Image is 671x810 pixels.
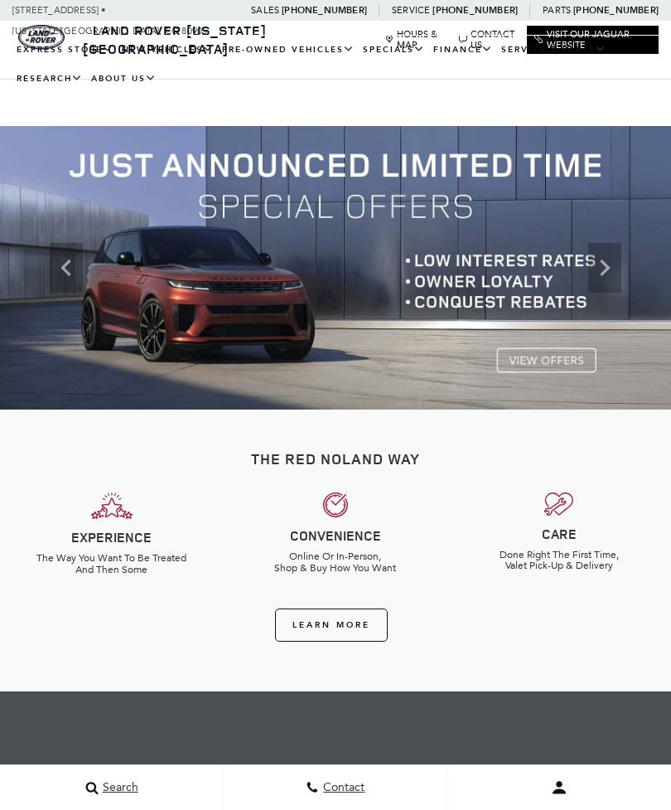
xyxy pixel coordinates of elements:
[12,553,211,575] h6: The Way You Want To Be Treated And Then Some
[282,4,367,17] a: [PHONE_NUMBER]
[12,5,207,36] a: [STREET_ADDRESS] • [US_STATE][GEOGRAPHIC_DATA], CO 80905
[385,29,451,51] a: Hours & Map
[87,65,161,94] a: About Us
[218,36,359,65] a: Pre-Owned Vehicles
[12,36,659,94] nav: Main Navigation
[99,781,138,795] span: Search
[460,550,659,571] h6: Done Right The First Time, Valet Pick-Up & Delivery
[118,36,218,65] a: New Vehicles
[573,4,659,17] a: [PHONE_NUMBER]
[432,4,518,17] a: [PHONE_NUMBER]
[448,767,671,808] button: user-profile-menu
[534,29,651,51] a: Visit Our Jaguar Website
[12,451,659,468] h2: The Red Noland Way
[359,36,429,65] a: Specials
[18,25,65,50] img: Land Rover
[459,29,519,51] a: Contact Us
[429,36,497,65] a: Finance
[236,551,435,573] h6: Online Or In-Person, Shop & Buy How You Want
[542,525,577,543] strong: CARE
[12,36,118,65] a: EXPRESS STORE
[319,781,364,795] span: Contact
[83,22,267,58] a: Land Rover [US_STATE][GEOGRAPHIC_DATA]
[290,526,381,545] strong: CONVENIENCE
[275,609,388,642] a: Learn More
[18,25,65,50] a: land-rover
[12,65,87,94] a: Research
[497,36,611,65] a: Service & Parts
[71,528,152,546] strong: EXPERIENCE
